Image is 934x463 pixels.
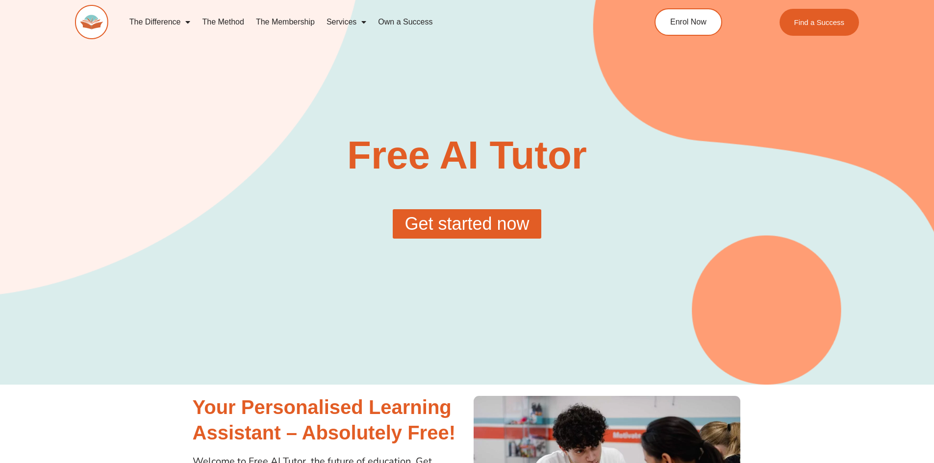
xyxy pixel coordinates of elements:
[268,136,666,175] h1: Free AI Tutor
[124,11,610,33] nav: Menu
[372,11,438,33] a: Own a Success
[193,394,462,445] h2: Your Personalised Learning Assistant – Absolutely Free!
[655,8,722,36] a: Enrol Now
[780,9,859,36] a: Find a Success
[393,209,541,239] a: Get started now
[321,11,372,33] a: Services
[404,215,529,233] span: Get started now
[196,11,250,33] a: The Method
[124,11,197,33] a: The Difference
[250,11,321,33] a: The Membership
[794,19,845,26] span: Find a Success
[670,18,707,26] span: Enrol Now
